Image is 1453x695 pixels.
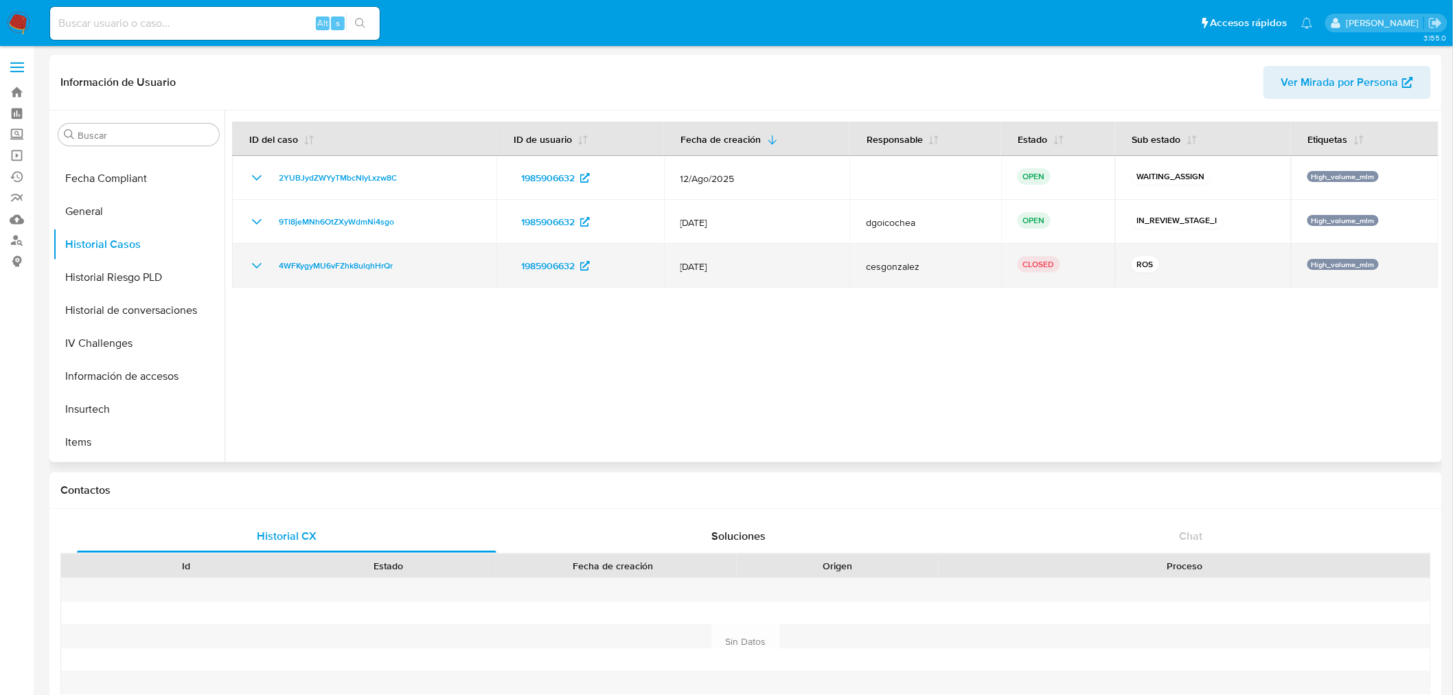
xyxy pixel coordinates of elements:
span: Ver Mirada por Persona [1281,66,1399,99]
button: IV Challenges [53,327,225,360]
button: General [53,195,225,228]
div: Fecha de creación [499,559,727,573]
span: Alt [317,16,328,30]
span: Accesos rápidos [1211,16,1288,30]
div: Proceso [948,559,1421,573]
div: Estado [297,559,479,573]
span: s [336,16,340,30]
button: KYC [53,459,225,492]
button: Insurtech [53,393,225,426]
button: Buscar [64,129,75,140]
h1: Contactos [60,483,1431,497]
span: Historial CX [257,528,317,544]
a: Notificaciones [1301,17,1313,29]
input: Buscar [78,129,214,141]
button: Ver Mirada por Persona [1263,66,1431,99]
button: Items [53,426,225,459]
span: Chat [1180,528,1203,544]
h1: Información de Usuario [60,76,176,89]
button: Información de accesos [53,360,225,393]
button: Historial Casos [53,228,225,261]
button: Fecha Compliant [53,162,225,195]
div: Origen [746,559,929,573]
span: Soluciones [712,528,766,544]
p: marianathalie.grajeda@mercadolibre.com.mx [1346,16,1423,30]
button: search-icon [346,14,374,33]
a: Salir [1428,16,1443,30]
div: Id [95,559,277,573]
button: Historial de conversaciones [53,294,225,327]
input: Buscar usuario o caso... [50,14,380,32]
button: Historial Riesgo PLD [53,261,225,294]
